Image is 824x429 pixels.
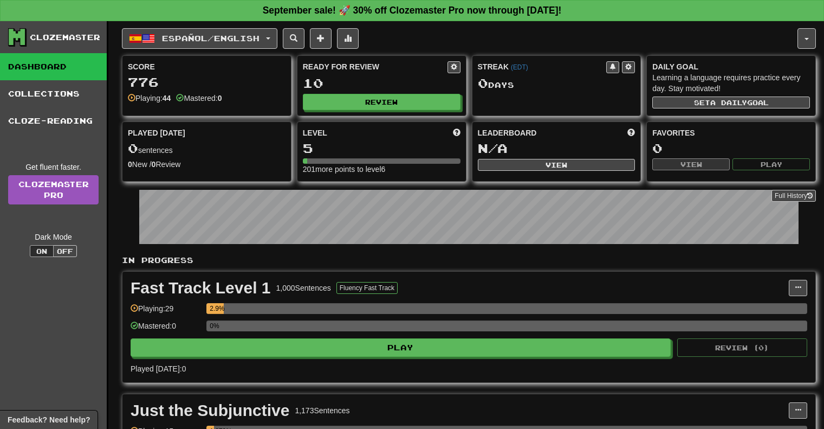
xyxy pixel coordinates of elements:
button: More stats [337,28,359,49]
div: 2.9% [210,303,224,314]
span: 0 [478,75,488,91]
div: Dark Mode [8,232,99,242]
div: Daily Goal [652,61,810,72]
a: (EDT) [511,63,528,71]
div: 776 [128,75,286,89]
div: Ready for Review [303,61,447,72]
button: Full History [771,190,816,202]
button: On [30,245,54,257]
button: Add sentence to collection [310,28,332,49]
div: sentences [128,142,286,156]
div: Playing: [128,93,171,104]
span: N/A [478,140,508,156]
button: Search sentences [283,28,304,49]
button: Off [53,245,77,257]
span: Score more points to level up [453,127,460,138]
span: Español / English [162,34,259,43]
div: Mastered: [176,93,222,104]
div: Mastered: 0 [131,321,201,338]
div: Learning a language requires practice every day. Stay motivated! [652,72,810,94]
div: 1,000 Sentences [276,283,331,293]
div: Day s [478,76,635,91]
a: ClozemasterPro [8,175,99,204]
button: Seta dailygoal [652,97,810,108]
span: Level [303,127,327,138]
span: a daily [710,99,747,106]
div: Just the Subjunctive [131,402,289,419]
strong: 0 [218,94,222,103]
div: Playing: 29 [131,303,201,321]
button: Play [131,338,671,357]
div: Streak [478,61,607,72]
p: In Progress [122,255,816,266]
button: Español/English [122,28,277,49]
div: Get fluent faster. [8,162,99,172]
strong: 0 [128,160,132,169]
button: View [478,159,635,171]
span: Played [DATE] [128,127,185,138]
button: Fluency Fast Track [336,282,398,294]
strong: 0 [152,160,156,169]
div: 10 [303,76,460,90]
button: Play [732,158,810,170]
strong: September sale! 🚀 30% off Clozemaster Pro now through [DATE]! [263,5,562,16]
div: 5 [303,142,460,155]
span: This week in points, UTC [627,127,635,138]
div: 201 more points to level 6 [303,164,460,175]
div: Favorites [652,127,810,138]
strong: 44 [163,94,171,103]
span: 0 [128,140,138,156]
button: View [652,158,730,170]
button: Review (0) [677,338,807,357]
button: Review [303,94,460,110]
div: 0 [652,142,810,155]
div: Score [128,61,286,72]
span: Open feedback widget [8,414,90,425]
div: Fast Track Level 1 [131,280,271,296]
span: Played [DATE]: 0 [131,364,186,373]
div: New / Review [128,159,286,170]
div: Clozemaster [30,32,100,43]
span: Leaderboard [478,127,537,138]
div: 1,173 Sentences [295,405,349,416]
